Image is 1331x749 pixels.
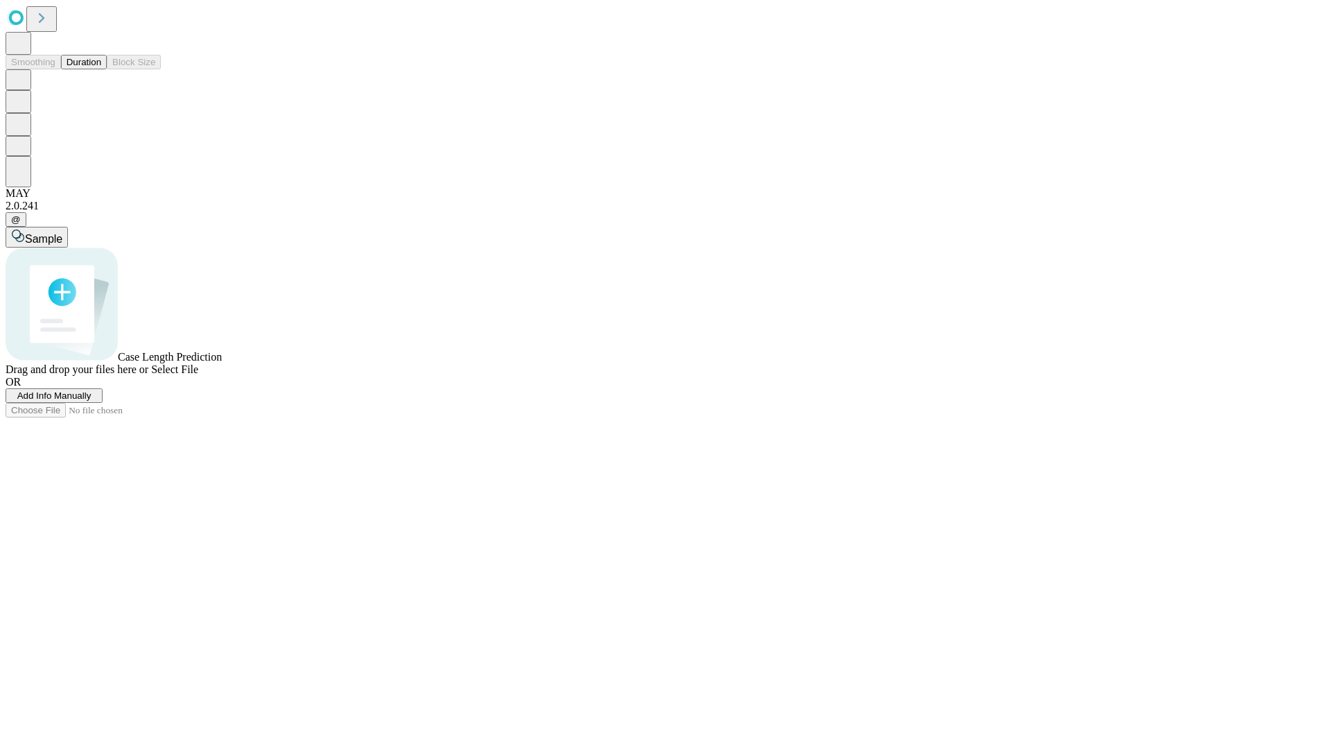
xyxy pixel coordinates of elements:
[6,363,148,375] span: Drag and drop your files here or
[6,187,1325,200] div: MAY
[6,55,61,69] button: Smoothing
[6,212,26,227] button: @
[17,390,92,401] span: Add Info Manually
[61,55,107,69] button: Duration
[25,233,62,245] span: Sample
[6,376,21,388] span: OR
[6,388,103,403] button: Add Info Manually
[118,351,222,363] span: Case Length Prediction
[6,227,68,248] button: Sample
[6,200,1325,212] div: 2.0.241
[11,214,21,225] span: @
[151,363,198,375] span: Select File
[107,55,161,69] button: Block Size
